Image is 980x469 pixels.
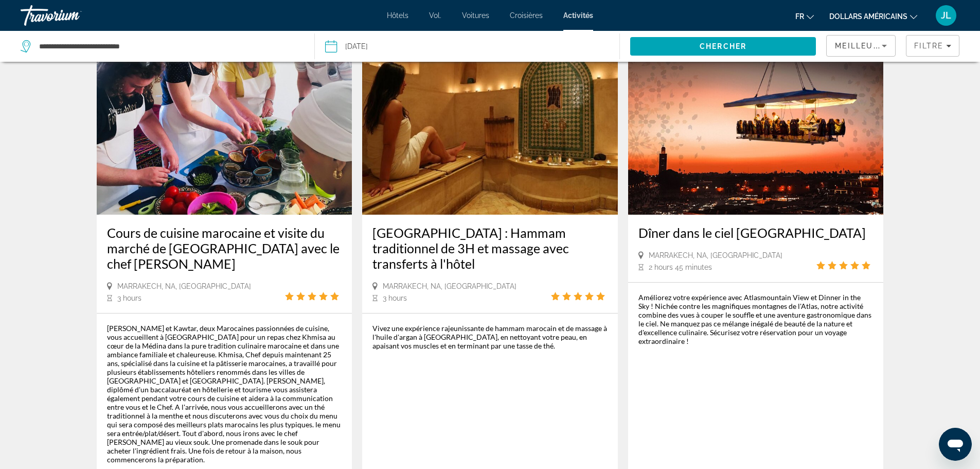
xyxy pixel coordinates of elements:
a: Croisières [510,11,543,20]
font: fr [795,12,804,21]
div: Améliorez votre expérience avec Atlasmountain View et Dinner in the Sky ! Nichée contre les magni... [638,293,874,345]
a: Travorium [21,2,123,29]
span: Meilleures ventes [835,42,928,50]
a: Hôtels [387,11,408,20]
button: [DATE]Date: Dec 3, 2025 [325,31,619,62]
span: 3 hours [117,294,141,302]
iframe: Bouton de lancement de la fenêtre de messagerie [939,428,972,461]
span: 2 hours 45 minutes [649,263,712,271]
img: Dîner dans le ciel Marrakech [628,50,884,215]
button: Changer de devise [829,9,917,24]
span: Chercher [700,42,746,50]
mat-select: Sort by [835,40,887,52]
a: Vol. [429,11,441,20]
font: dollars américains [829,12,907,21]
a: Cours de cuisine marocaine et visite du marché de [GEOGRAPHIC_DATA] avec le chef [PERSON_NAME] [107,225,342,271]
img: Cours de cuisine marocaine et visite du marché de Marrakech avec le chef Khmisa [97,50,352,215]
div: Vivez une expérience rajeunissante de hammam marocain et de massage à l'huile d'argan à [GEOGRAPH... [372,324,608,350]
span: Marrakech, NA, [GEOGRAPHIC_DATA] [383,282,516,290]
a: Activités [563,11,593,20]
a: Voitures [462,11,489,20]
button: Changer de langue [795,9,814,24]
input: Search destination [38,39,299,54]
span: Marrakech, NA, [GEOGRAPHIC_DATA] [117,282,251,290]
button: Search [630,37,816,56]
span: Marrakech, NA, [GEOGRAPHIC_DATA] [649,251,782,259]
img: Marrakech : Hammam traditionnel de 3H et massage avec transferts à l'hôtel [362,50,618,215]
font: JL [941,10,951,21]
span: 3 hours [383,294,407,302]
a: [GEOGRAPHIC_DATA] : Hammam traditionnel de 3H et massage avec transferts à l'hôtel [372,225,608,271]
a: Dîner dans le ciel [GEOGRAPHIC_DATA] [638,225,874,240]
div: [PERSON_NAME] et Kawtar, deux Marocaines passionnées de cuisine, vous accueillent à [GEOGRAPHIC_D... [107,324,342,464]
button: Menu utilisateur [933,5,959,26]
span: Filtre [914,42,943,50]
button: Filters [906,35,959,57]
